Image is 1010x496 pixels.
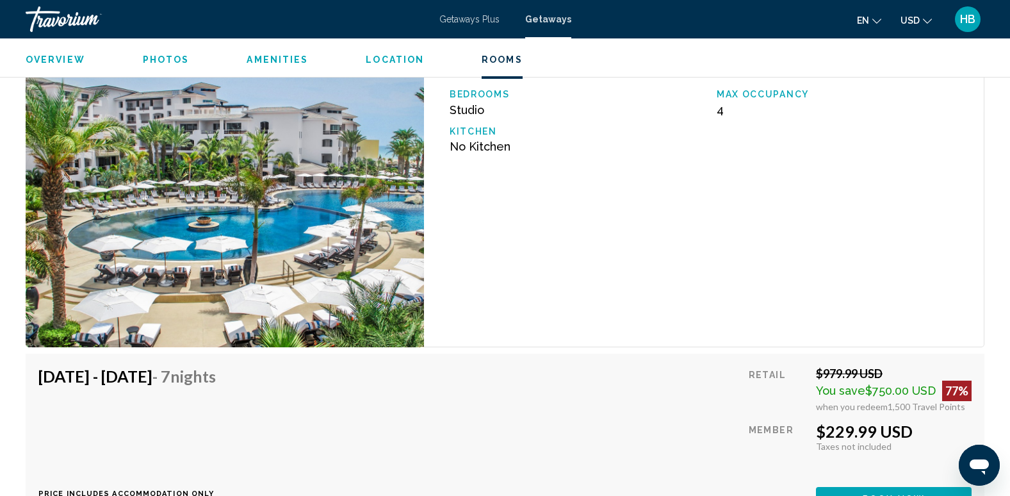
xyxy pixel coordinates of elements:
[900,11,932,29] button: Change currency
[816,401,888,412] span: when you redeem
[960,13,975,26] span: HB
[816,384,865,397] span: You save
[450,89,704,99] p: Bedrooms
[170,367,216,386] span: Nights
[749,422,806,477] div: Member
[366,54,424,65] button: Location
[247,54,308,65] button: Amenities
[865,384,936,397] span: $750.00 USD
[26,54,85,65] button: Overview
[26,44,424,347] img: RF29E02X.jpg
[450,126,704,136] p: Kitchen
[38,367,216,386] h4: [DATE] - [DATE]
[717,103,724,117] span: 4
[888,401,965,412] span: 1,500 Travel Points
[482,54,523,65] button: Rooms
[857,11,881,29] button: Change language
[959,445,1000,486] iframe: Button to launch messaging window
[525,14,571,24] a: Getaways
[900,15,920,26] span: USD
[143,54,190,65] button: Photos
[717,89,971,99] p: Max Occupancy
[951,6,984,33] button: User Menu
[749,367,806,412] div: Retail
[152,367,216,386] span: - 7
[816,367,972,381] div: $979.99 USD
[942,381,972,401] div: 77%
[450,103,484,117] span: Studio
[816,422,972,441] div: $229.99 USD
[26,6,427,32] a: Travorium
[450,140,510,153] span: No Kitchen
[857,15,869,26] span: en
[439,14,500,24] a: Getaways Plus
[816,441,892,452] span: Taxes not included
